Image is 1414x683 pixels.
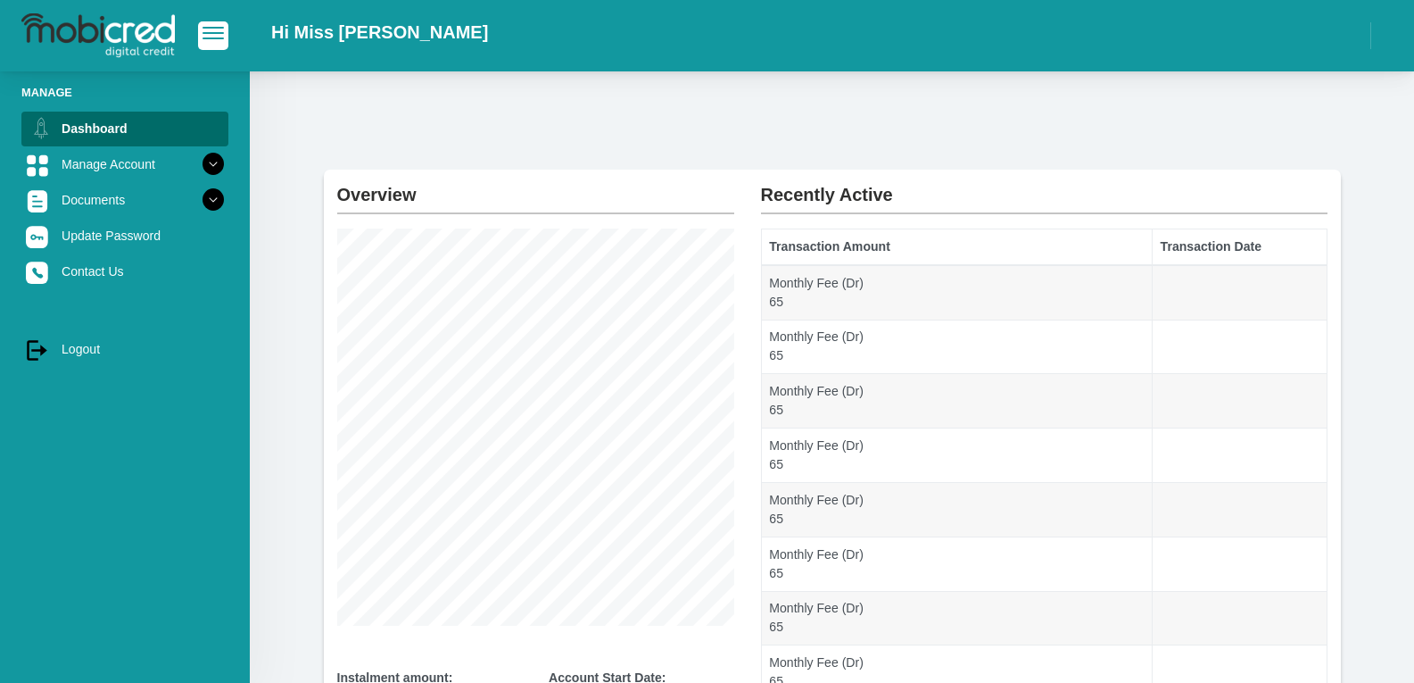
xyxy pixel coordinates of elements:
[761,170,1327,205] h2: Recently Active
[21,183,228,217] a: Documents
[21,147,228,181] a: Manage Account
[21,13,175,58] img: logo-mobicred.svg
[761,591,1152,646] td: Monthly Fee (Dr) 65
[271,21,488,43] h2: Hi Miss [PERSON_NAME]
[21,332,228,366] a: Logout
[761,265,1152,320] td: Monthly Fee (Dr) 65
[1152,229,1327,265] th: Transaction Date
[21,254,228,288] a: Contact Us
[21,84,228,101] li: Manage
[21,112,228,146] a: Dashboard
[761,429,1152,483] td: Monthly Fee (Dr) 65
[761,482,1152,537] td: Monthly Fee (Dr) 65
[761,374,1152,429] td: Monthly Fee (Dr) 65
[761,320,1152,374] td: Monthly Fee (Dr) 65
[337,170,734,205] h2: Overview
[761,537,1152,591] td: Monthly Fee (Dr) 65
[21,219,228,253] a: Update Password
[761,229,1152,265] th: Transaction Amount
